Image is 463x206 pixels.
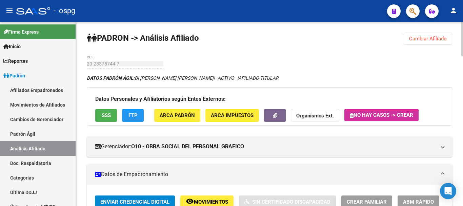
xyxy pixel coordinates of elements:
button: ARCA Impuestos [205,109,259,121]
span: Enviar Credencial Digital [100,199,169,205]
button: Cambiar Afiliado [404,33,452,45]
span: DI [PERSON_NAME] [PERSON_NAME] [87,75,214,81]
span: Cambiar Afiliado [409,36,447,42]
button: ARCA Padrón [154,109,200,121]
span: Inicio [3,43,21,50]
button: No hay casos -> Crear [344,109,419,121]
mat-icon: menu [5,6,14,15]
span: Padrón [3,72,25,79]
strong: O10 - OBRA SOCIAL DEL PERSONAL GRAFICO [131,143,244,150]
span: Reportes [3,57,28,65]
mat-icon: remove_red_eye [186,197,194,205]
mat-panel-title: Gerenciador: [95,143,436,150]
mat-panel-title: Datos de Empadronamiento [95,171,436,178]
button: FTP [122,109,144,121]
i: | ACTIVO | [87,75,279,81]
span: ARCA Padrón [160,113,195,119]
span: Sin Certificado Discapacidad [252,199,330,205]
span: ARCA Impuestos [211,113,254,119]
mat-expansion-panel-header: Datos de Empadronamiento [87,164,452,185]
span: AFILIADO TITULAR [238,75,279,81]
strong: Organismos Ext. [296,113,334,119]
button: Organismos Ext. [291,109,339,121]
div: Open Intercom Messenger [440,183,456,199]
button: SSS [95,109,117,121]
mat-icon: person [449,6,458,15]
span: FTP [128,113,138,119]
h3: Datos Personales y Afiliatorios según Entes Externos: [95,94,444,104]
span: Crear Familiar [347,199,387,205]
span: No hay casos -> Crear [350,112,413,118]
span: ABM Rápido [403,199,434,205]
strong: DATOS PADRÓN ÁGIL: [87,75,135,81]
strong: PADRON -> Análisis Afiliado [87,33,199,43]
mat-expansion-panel-header: Gerenciador:O10 - OBRA SOCIAL DEL PERSONAL GRAFICO [87,136,452,157]
span: Firma Express [3,28,39,36]
span: Movimientos [194,199,228,205]
span: SSS [102,113,111,119]
span: - ospg [54,3,75,18]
